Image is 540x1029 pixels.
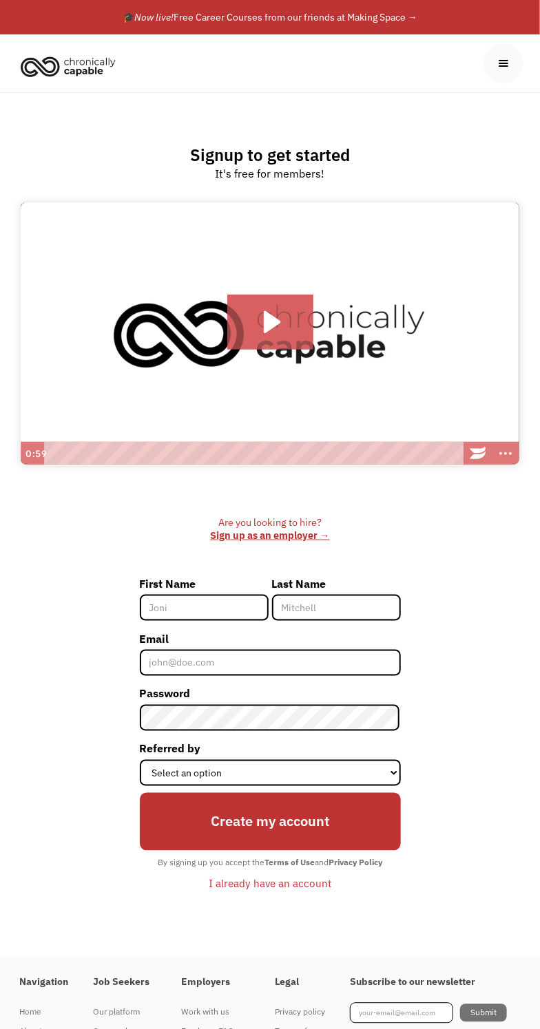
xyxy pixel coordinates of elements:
label: Last Name [272,573,401,595]
h4: Employers [181,977,250,989]
input: john@doe.com [140,650,401,676]
strong: Terms of Use [264,858,315,868]
form: Footer Newsletter [350,1003,507,1023]
input: Joni [140,595,269,621]
div: Are you looking to hire? ‍ [140,516,401,542]
input: Mitchell [272,595,401,621]
button: Play Video: Introducing Chronically Capable [227,295,313,350]
div: By signing up you accept the and [151,854,389,872]
a: Privacy policy [275,1003,325,1022]
input: Submit [460,1004,507,1022]
form: Member-Signup-Form [140,573,401,895]
img: Chronically Capable logo [17,51,120,81]
div: 🎓 Free Career Courses from our friends at Making Space → [123,9,417,25]
a: Our platform [93,1003,156,1022]
div: It's free for members! [216,165,325,182]
a: Wistia Logo -- Learn More [464,442,492,465]
h4: Subscribe to our newsletter [350,977,507,989]
h4: Legal [275,977,325,989]
a: Work with us [181,1003,250,1022]
label: Email [140,628,401,650]
h2: Signup to get started [190,145,350,165]
label: First Name [140,573,269,595]
a: I already have an account [198,872,342,895]
strong: Privacy Policy [329,858,382,868]
div: Our platform [93,1004,156,1021]
div: Playbar [51,442,457,465]
a: Sign up as an employer → [210,529,329,542]
div: menu [484,43,523,83]
label: Password [140,683,401,705]
div: Privacy policy [275,1004,325,1021]
div: I already have an account [209,876,331,892]
h4: Navigation [19,977,68,989]
div: Work with us [181,1004,250,1021]
em: Now live! [134,11,174,23]
button: Show more buttons [492,442,519,465]
input: Create my account [140,793,401,851]
h4: Job Seekers [93,977,156,989]
a: home [17,51,126,81]
input: your-email@email.com [350,1003,453,1023]
label: Referred by [140,738,401,760]
img: Introducing Chronically Capable [21,202,519,466]
a: Home [19,1003,68,1022]
div: Home [19,1004,68,1021]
